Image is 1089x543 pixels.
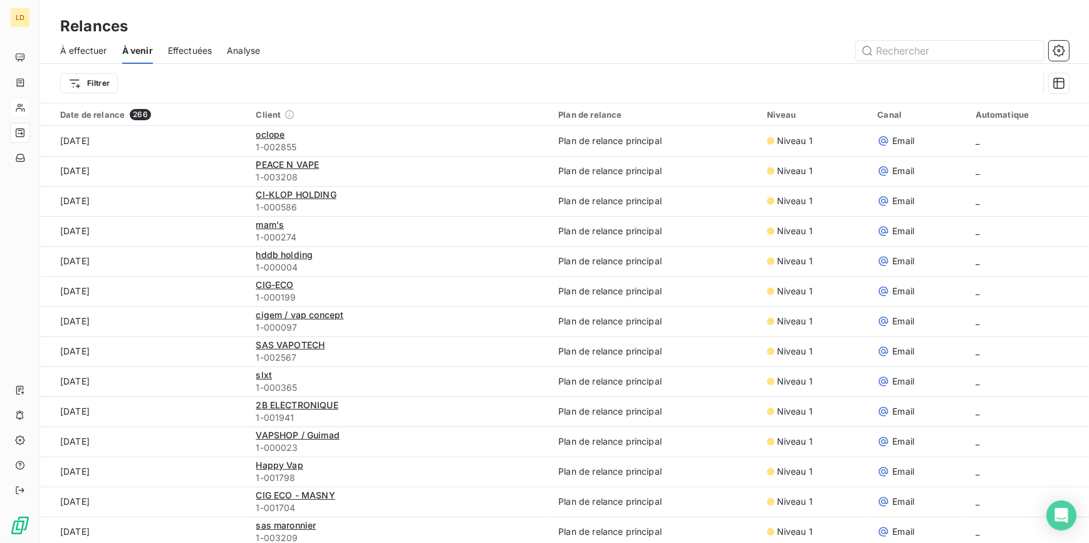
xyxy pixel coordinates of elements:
[551,457,759,487] td: Plan de relance principal
[976,496,979,507] span: _
[976,135,979,146] span: _
[856,41,1044,61] input: Rechercher
[777,315,813,328] span: Niveau 1
[256,171,543,184] span: 1-003208
[256,201,543,214] span: 1-000586
[777,345,813,358] span: Niveau 1
[256,249,313,260] span: hddb holding
[877,110,960,120] div: Canal
[40,246,248,276] td: [DATE]
[892,135,914,147] span: Email
[892,375,914,388] span: Email
[551,186,759,216] td: Plan de relance principal
[551,216,759,246] td: Plan de relance principal
[40,457,248,487] td: [DATE]
[122,44,153,57] span: À venir
[892,345,914,358] span: Email
[892,465,914,478] span: Email
[551,487,759,517] td: Plan de relance principal
[40,396,248,427] td: [DATE]
[256,189,336,200] span: CI-KLOP HOLDING
[976,225,979,236] span: _
[976,316,979,326] span: _
[551,427,759,457] td: Plan de relance principal
[256,159,319,170] span: PEACE N VAPE
[256,442,543,454] span: 1-000023
[551,336,759,366] td: Plan de relance principal
[777,465,813,478] span: Niveau 1
[892,525,914,538] span: Email
[976,436,979,447] span: _
[227,44,260,57] span: Analyse
[892,495,914,508] span: Email
[892,405,914,418] span: Email
[551,126,759,156] td: Plan de relance principal
[40,276,248,306] td: [DATE]
[40,126,248,156] td: [DATE]
[256,141,543,153] span: 1-002855
[256,219,284,230] span: mam's
[551,306,759,336] td: Plan de relance principal
[892,195,914,207] span: Email
[256,381,543,394] span: 1-000365
[892,255,914,267] span: Email
[60,15,128,38] h3: Relances
[976,526,979,537] span: _
[777,195,813,207] span: Niveau 1
[777,405,813,418] span: Niveau 1
[976,286,979,296] span: _
[40,427,248,457] td: [DATE]
[10,515,30,535] img: Logo LeanPay
[256,400,338,410] span: 2B ELECTRONIQUE
[777,135,813,147] span: Niveau 1
[40,216,248,246] td: [DATE]
[40,306,248,336] td: [DATE]
[256,321,543,334] span: 1-000097
[256,490,335,500] span: CIG ECO - MASNY
[60,73,118,93] button: Filtrer
[60,44,107,57] span: À effectuer
[976,256,979,266] span: _
[777,375,813,388] span: Niveau 1
[256,472,543,484] span: 1-001798
[777,225,813,237] span: Niveau 1
[976,165,979,176] span: _
[40,487,248,517] td: [DATE]
[551,156,759,186] td: Plan de relance principal
[256,339,325,350] span: SAS VAPOTECH
[892,285,914,297] span: Email
[256,460,303,470] span: Happy Vap
[256,129,284,140] span: oclope
[256,351,543,364] span: 1-002567
[777,525,813,538] span: Niveau 1
[777,165,813,177] span: Niveau 1
[40,156,248,186] td: [DATE]
[976,195,979,206] span: _
[976,346,979,356] span: _
[777,495,813,508] span: Niveau 1
[256,520,316,530] span: sas maronnier
[551,366,759,396] td: Plan de relance principal
[256,502,543,514] span: 1-001704
[976,110,1081,120] div: Automatique
[40,366,248,396] td: [DATE]
[767,110,863,120] div: Niveau
[130,109,150,120] span: 266
[256,430,339,440] span: VAPSHOP / Guimad
[1046,500,1076,530] div: Open Intercom Messenger
[976,466,979,477] span: _
[551,276,759,306] td: Plan de relance principal
[256,110,281,120] span: Client
[976,406,979,416] span: _
[256,261,543,274] span: 1-000004
[60,109,241,120] div: Date de relance
[551,396,759,427] td: Plan de relance principal
[10,8,30,28] div: LD
[256,291,543,304] span: 1-000199
[976,376,979,386] span: _
[256,309,343,320] span: cigem / vap concept
[892,165,914,177] span: Email
[168,44,212,57] span: Effectuées
[892,315,914,328] span: Email
[256,370,272,380] span: slxt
